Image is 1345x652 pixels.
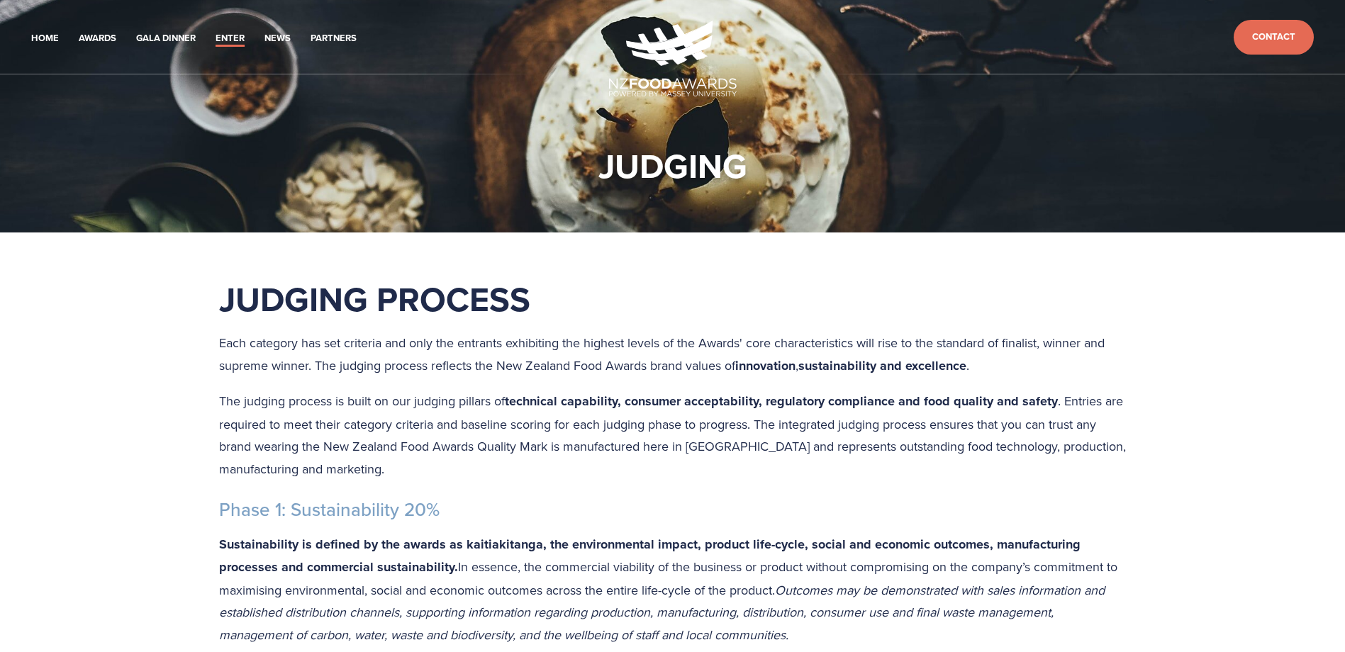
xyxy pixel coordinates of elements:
[219,535,1084,577] strong: Sustainability is defined by the awards as kaitiakitanga, the environmental impact, product life-...
[79,30,116,47] a: Awards
[219,274,530,324] strong: Judging Process
[598,145,747,187] h1: JUDGING
[136,30,196,47] a: Gala Dinner
[1234,20,1314,55] a: Contact
[219,581,1108,643] em: Outcomes may be demonstrated with sales information and established distribution channels, suppor...
[505,392,1058,410] strong: technical capability, consumer acceptability, regulatory compliance and food quality and safety
[219,332,1127,377] p: Each category has set criteria and only the entrants exhibiting the highest levels of the Awards'...
[31,30,59,47] a: Home
[216,30,245,47] a: Enter
[219,390,1127,480] p: The judging process is built on our judging pillars of . Entries are required to meet their categ...
[311,30,357,47] a: Partners
[219,533,1127,646] p: In essence, the commercial viability of the business or product without compromising on the compa...
[219,498,1127,522] h3: Phase 1: Sustainability 20%
[798,356,966,375] strong: sustainability and excellence
[735,356,796,375] strong: innovation
[264,30,291,47] a: News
